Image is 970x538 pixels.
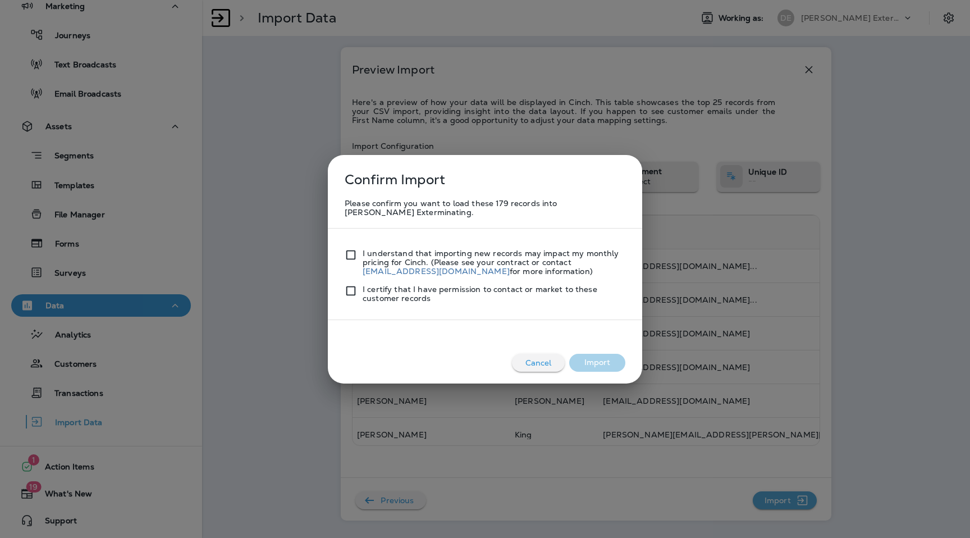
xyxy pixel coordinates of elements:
a: [EMAIL_ADDRESS][DOMAIN_NAME] [363,266,510,276]
p: I certify that I have permission to contact or market to these customer records [363,285,625,303]
button: Cancel [512,354,565,372]
p: Cancel [521,354,556,372]
p: Confirm Import [339,166,445,193]
p: I understand that importing new records may impact my monthly pricing for Cinch. (Please see your... [363,249,625,276]
p: Please confirm you want to load these 179 records into [PERSON_NAME] Exterminating. [345,199,625,217]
